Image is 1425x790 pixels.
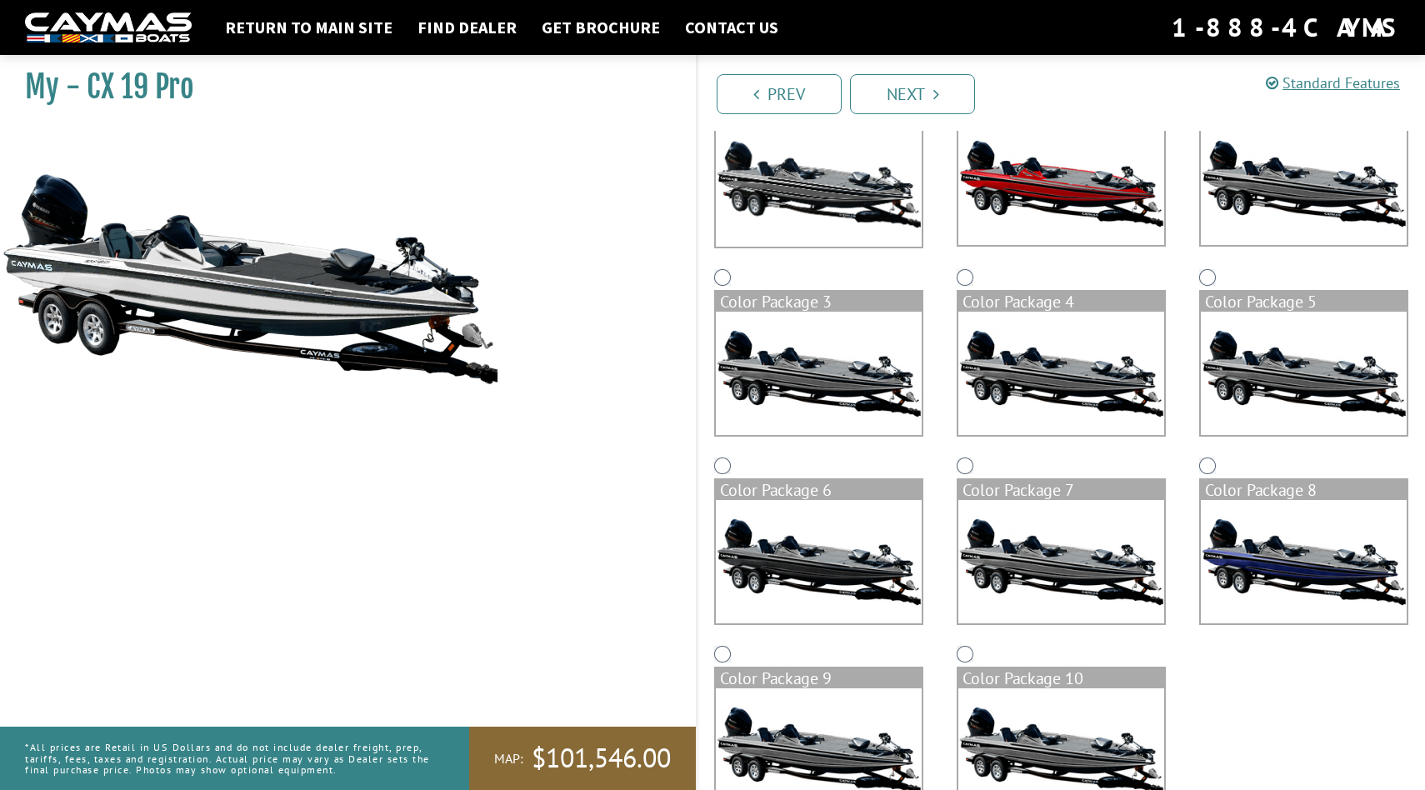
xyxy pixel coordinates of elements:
[716,500,922,623] img: color_package_461.png
[533,17,668,38] a: Get Brochure
[1201,500,1407,623] img: color_package_463.png
[1201,122,1407,245] img: color_package_457.png
[850,74,975,114] a: Next
[716,480,922,500] div: Color Package 6
[217,17,401,38] a: Return to main site
[958,500,1164,623] img: color_package_462.png
[677,17,787,38] a: Contact Us
[1201,292,1407,312] div: Color Package 5
[1201,312,1407,435] img: color_package_460.png
[1201,480,1407,500] div: Color Package 8
[532,741,671,776] span: $101,546.00
[717,74,842,114] a: Prev
[1172,9,1400,46] div: 1-888-4CAYMAS
[469,727,696,790] a: MAP:$101,546.00
[25,733,432,783] p: *All prices are Retail in US Dollars and do not include dealer freight, prep, tariffs, fees, taxe...
[1266,73,1400,92] a: Standard Features
[712,72,1425,114] ul: Pagination
[958,480,1164,500] div: Color Package 7
[716,668,922,688] div: Color Package 9
[25,68,654,106] h1: My - CX 19 Pro
[25,12,192,43] img: white-logo-c9c8dbefe5ff5ceceb0f0178aa75bf4bb51f6bca0971e226c86eb53dfe498488.png
[958,292,1164,312] div: Color Package 4
[958,312,1164,435] img: color_package_459.png
[716,122,922,247] img: cx-Base-Layer.png
[409,17,525,38] a: Find Dealer
[958,668,1164,688] div: Color Package 10
[494,750,523,767] span: MAP:
[716,312,922,435] img: color_package_458.png
[716,292,922,312] div: Color Package 3
[958,122,1164,245] img: color_package_456.png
